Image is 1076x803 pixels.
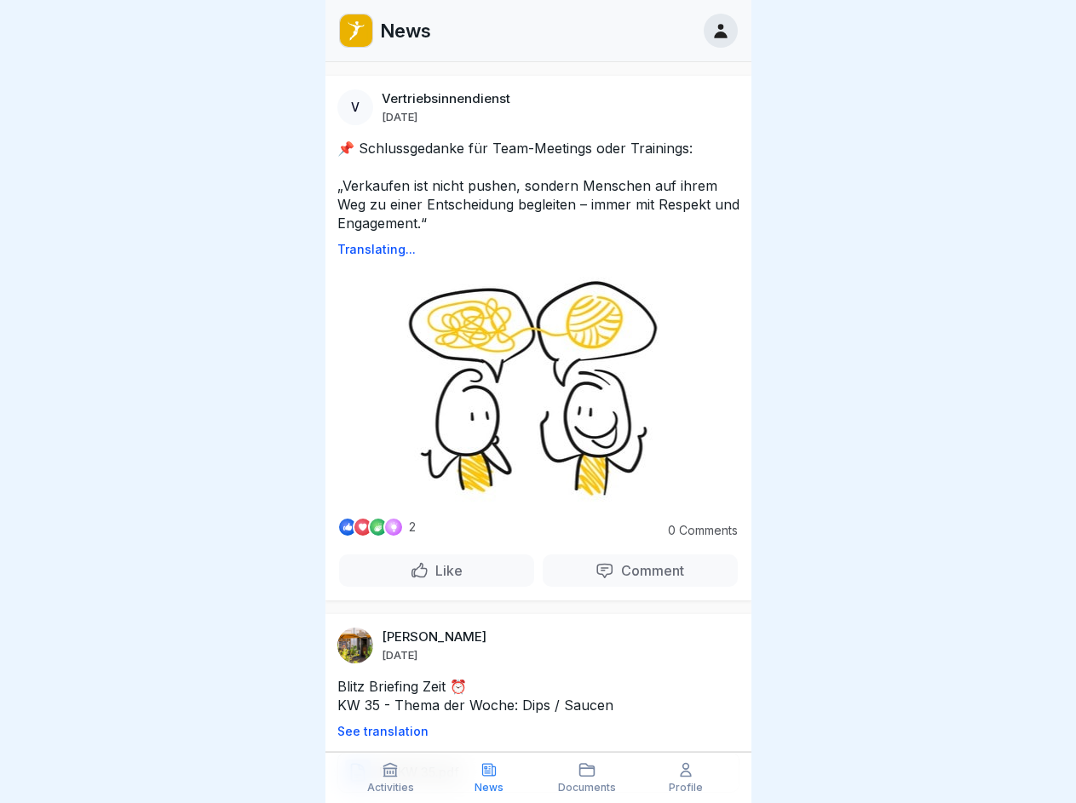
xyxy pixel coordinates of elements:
p: Activities [367,782,414,794]
p: Documents [558,782,616,794]
p: News [475,782,503,794]
p: 0 Comments [644,524,738,537]
p: 2 [409,520,416,534]
p: News [380,20,431,42]
p: Blitz Briefing Zeit ⏰ KW 35 - Thema der Woche: Dips / Saucen [337,677,739,714]
p: Like [429,562,463,579]
p: [PERSON_NAME] [382,629,486,645]
p: Comment [614,562,684,579]
p: [DATE] [382,648,417,662]
p: Vertriebsinnendienst [382,91,510,106]
div: V [337,89,373,125]
p: See translation [337,725,739,738]
img: Post Image [373,270,703,503]
p: [DATE] [382,110,417,123]
p: 📌 Schlussgedanke für Team-Meetings oder Trainings: „Verkaufen ist nicht pushen, sondern Menschen ... [337,139,739,232]
img: oo2rwhh5g6mqyfqxhtbddxvd.png [340,14,372,47]
p: Translating... [337,243,739,256]
p: Profile [669,782,703,794]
